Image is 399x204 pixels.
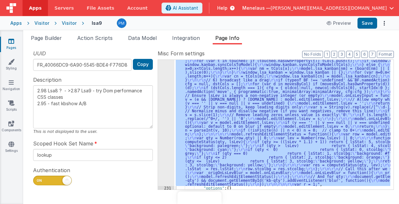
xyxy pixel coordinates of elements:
span: Help [217,5,227,11]
button: 3 [339,51,345,58]
div: Visitor [62,20,77,26]
span: Servers [54,5,74,11]
button: Copy [133,59,153,70]
button: Preview [323,18,355,28]
span: Misc Form settings [158,50,205,57]
button: Format [377,51,394,58]
span: Description [33,76,61,84]
button: Save [357,18,377,29]
span: Data Model [128,35,157,41]
span: [PERSON_NAME][EMAIL_ADDRESS][DOMAIN_NAME] [271,5,387,11]
div: This is not displayed to the user. [33,128,153,134]
span: AI Assistant [173,5,198,11]
button: No Folds [302,51,323,58]
button: 5 [354,51,360,58]
button: 7 [369,51,376,58]
button: Options [380,19,389,28]
h4: lsa9 [92,21,102,25]
button: 4 [346,51,353,58]
button: AI Assistant [162,3,202,14]
div: Apps [10,20,22,26]
span: UUID [33,50,46,57]
span: Action Scripts [77,35,113,41]
img: a12ed5ba5769bda9d2665f51d2850528 [117,19,126,28]
span: Integration [172,35,200,41]
span: Apps [29,5,42,11]
span: Scoped Hook Set Name [33,140,93,147]
div: When off, visitors will not be prompted a login page. [33,189,153,195]
button: 2 [331,51,337,58]
button: Menelaus — [PERSON_NAME][EMAIL_ADDRESS][DOMAIN_NAME] [242,5,394,11]
span: Page Builder [31,35,62,41]
button: 1 [324,51,330,58]
div: Visitor [34,20,49,26]
span: File Assets [87,5,115,11]
button: 6 [361,51,368,58]
span: Authentication [33,166,70,174]
span: Menelaus — [242,5,271,11]
span: Page Info [215,35,239,41]
div: 231 [158,186,174,190]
